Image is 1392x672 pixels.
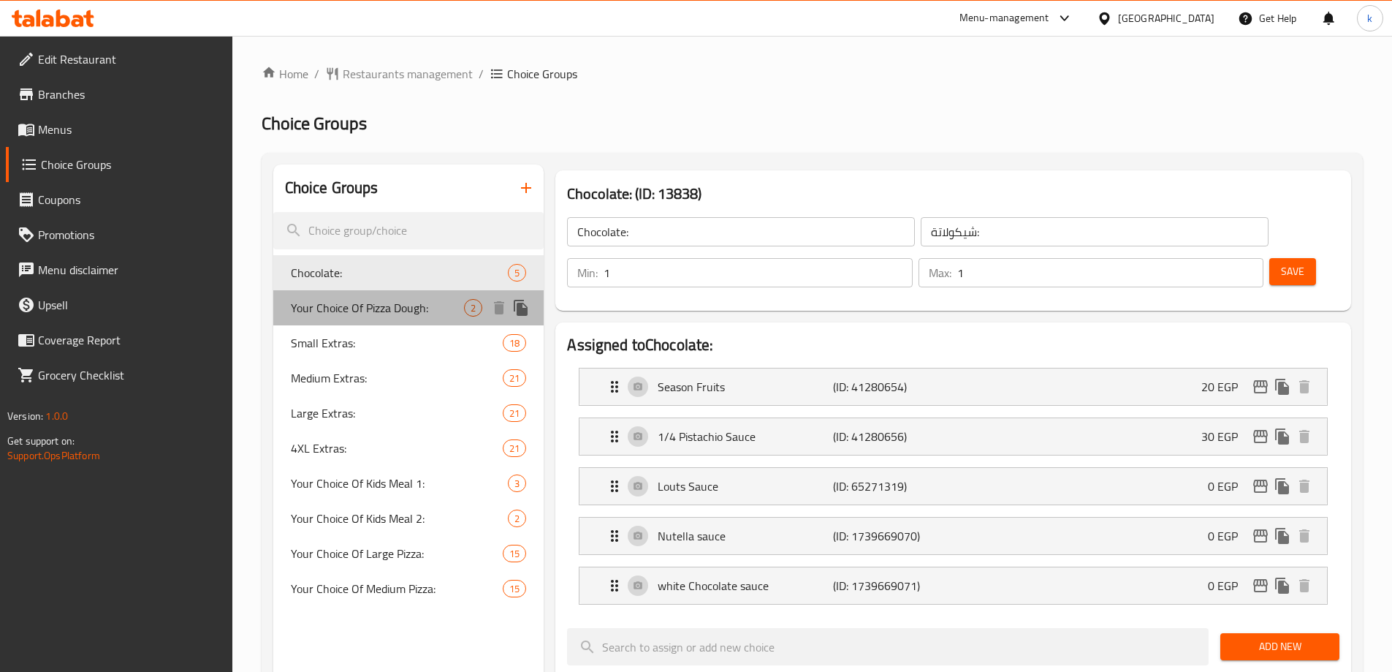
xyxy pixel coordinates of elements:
[464,299,482,317] div: Choices
[6,182,232,217] a: Coupons
[273,466,544,501] div: Your Choice Of Kids Meal 1:3
[291,369,503,387] span: Medium Extras:
[291,475,509,492] span: Your Choice Of Kids Meal 1:
[1293,475,1315,497] button: delete
[273,360,544,396] div: Medium Extras:21
[503,336,525,350] span: 18
[503,407,525,420] span: 21
[465,301,482,315] span: 2
[6,322,232,358] a: Coverage Report
[509,266,525,280] span: 5
[1208,577,1250,594] p: 0 EGP
[508,264,526,282] div: Choices
[291,510,509,527] span: Your Choice Of Kids Meal 2:
[507,65,577,83] span: Choice Groups
[1293,426,1315,448] button: delete
[1281,263,1304,281] span: Save
[1201,428,1250,445] p: 30 EGP
[1271,376,1293,398] button: duplicate
[577,264,598,282] p: Min:
[509,512,525,526] span: 2
[273,290,544,325] div: Your Choice Of Pizza Dough:2deleteduplicate
[38,86,221,103] span: Branches
[1367,10,1372,26] span: k
[1250,475,1271,497] button: edit
[579,418,1327,455] div: Expand
[262,65,308,83] a: Home
[503,371,525,385] span: 21
[1293,525,1315,547] button: delete
[38,50,221,68] span: Edit Restaurant
[508,475,526,492] div: Choices
[6,112,232,147] a: Menus
[262,65,1363,83] nav: breadcrumb
[579,567,1327,604] div: Expand
[488,297,510,319] button: delete
[1220,633,1339,660] button: Add New
[579,468,1327,505] div: Expand
[1232,638,1328,656] span: Add New
[658,477,832,495] p: Louts Sauce
[658,428,832,445] p: 1/4 Pistachio Sauce
[503,580,526,597] div: Choices
[579,369,1327,405] div: Expand
[6,287,232,322] a: Upsell
[833,477,950,495] p: (ID: 65271319)
[929,264,951,282] p: Max:
[509,477,525,491] span: 3
[285,177,379,199] h2: Choice Groups
[273,536,544,571] div: Your Choice Of Large Pizza:15
[479,65,484,83] li: /
[1293,376,1315,398] button: delete
[1250,376,1271,398] button: edit
[1271,475,1293,497] button: duplicate
[6,252,232,287] a: Menu disclaimer
[1250,525,1271,547] button: edit
[38,191,221,208] span: Coupons
[833,378,950,396] p: (ID: 41280654)
[503,545,526,562] div: Choices
[291,404,503,422] span: Large Extras:
[1208,527,1250,545] p: 0 EGP
[273,212,544,249] input: search
[1250,426,1271,448] button: edit
[1269,258,1316,285] button: Save
[503,404,526,422] div: Choices
[503,442,525,456] span: 21
[273,571,544,606] div: Your Choice Of Medium Pizza:15
[1293,575,1315,597] button: delete
[1271,525,1293,547] button: duplicate
[503,369,526,387] div: Choices
[273,255,544,290] div: Chocolate:5
[6,358,232,393] a: Grocery Checklist
[833,527,950,545] p: (ID: 1739669070)
[6,217,232,252] a: Promotions
[1208,477,1250,495] p: 0 EGP
[567,561,1339,611] li: Expand
[41,156,221,173] span: Choice Groups
[6,77,232,112] a: Branches
[567,628,1209,665] input: search
[273,431,544,466] div: 4XL Extras:21
[579,518,1327,554] div: Expand
[343,65,473,83] span: Restaurants management
[567,412,1339,461] li: Expand
[6,147,232,182] a: Choice Groups
[658,378,832,396] p: Season Fruits
[38,121,221,138] span: Menus
[567,511,1339,561] li: Expand
[1118,10,1214,26] div: [GEOGRAPHIC_DATA]
[1250,575,1271,597] button: edit
[262,107,367,140] span: Choice Groups
[291,580,503,597] span: Your Choice Of Medium Pizza:
[1271,426,1293,448] button: duplicate
[7,446,100,465] a: Support.OpsPlatform
[7,431,75,450] span: Get support on:
[291,299,465,317] span: Your Choice Of Pizza Dough:
[6,42,232,77] a: Edit Restaurant
[1201,378,1250,396] p: 20 EGP
[38,261,221,279] span: Menu disclaimer
[503,439,526,457] div: Choices
[567,182,1339,205] h3: Chocolate: (ID: 13838)
[273,501,544,536] div: Your Choice Of Kids Meal 2:2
